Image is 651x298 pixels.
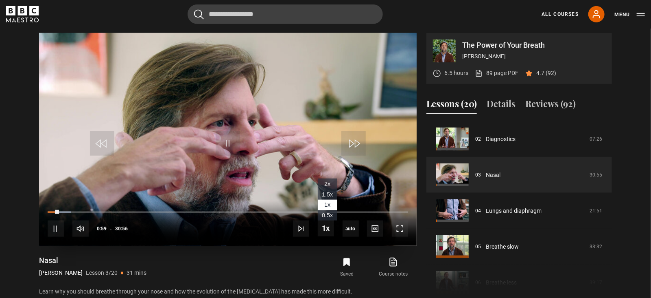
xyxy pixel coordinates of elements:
[97,221,107,236] span: 0:59
[323,256,370,279] button: Saved
[426,97,477,114] button: Lessons (20)
[72,221,89,237] button: Mute
[475,69,518,77] a: 89 page PDF
[39,269,83,277] p: [PERSON_NAME]
[542,11,579,18] a: All Courses
[39,256,146,265] h1: Nasal
[293,221,309,237] button: Next Lesson
[370,256,417,279] a: Course notes
[536,69,556,77] p: 4.7 (92)
[188,4,383,24] input: Search
[324,181,330,187] span: 2x
[324,201,330,208] span: 1x
[39,33,417,246] video-js: Video Player
[444,69,468,77] p: 6.5 hours
[48,221,64,237] button: Pause
[322,191,333,198] span: 1.5x
[6,6,39,22] svg: BBC Maestro
[48,212,408,213] div: Progress Bar
[318,220,334,236] button: Playback Rate
[614,11,645,19] button: Toggle navigation
[367,221,383,237] button: Captions
[486,207,542,215] a: Lungs and diaphragm
[343,221,359,237] span: auto
[525,97,576,114] button: Reviews (92)
[486,171,500,179] a: Nasal
[322,212,333,219] span: 0.5x
[462,42,605,49] p: The Power of Your Breath
[194,9,204,20] button: Submit the search query
[343,221,359,237] div: Current quality: 720p
[86,269,118,277] p: Lesson 3/20
[486,243,519,251] a: Breathe slow
[392,221,408,237] button: Fullscreen
[127,269,146,277] p: 31 mins
[486,135,516,143] a: Diagnostics
[39,287,417,296] p: Learn why you should breathe through your nose and how the evolution of the [MEDICAL_DATA] has ma...
[115,221,128,236] span: 30:56
[487,97,516,114] button: Details
[462,52,605,61] p: [PERSON_NAME]
[110,226,112,232] span: -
